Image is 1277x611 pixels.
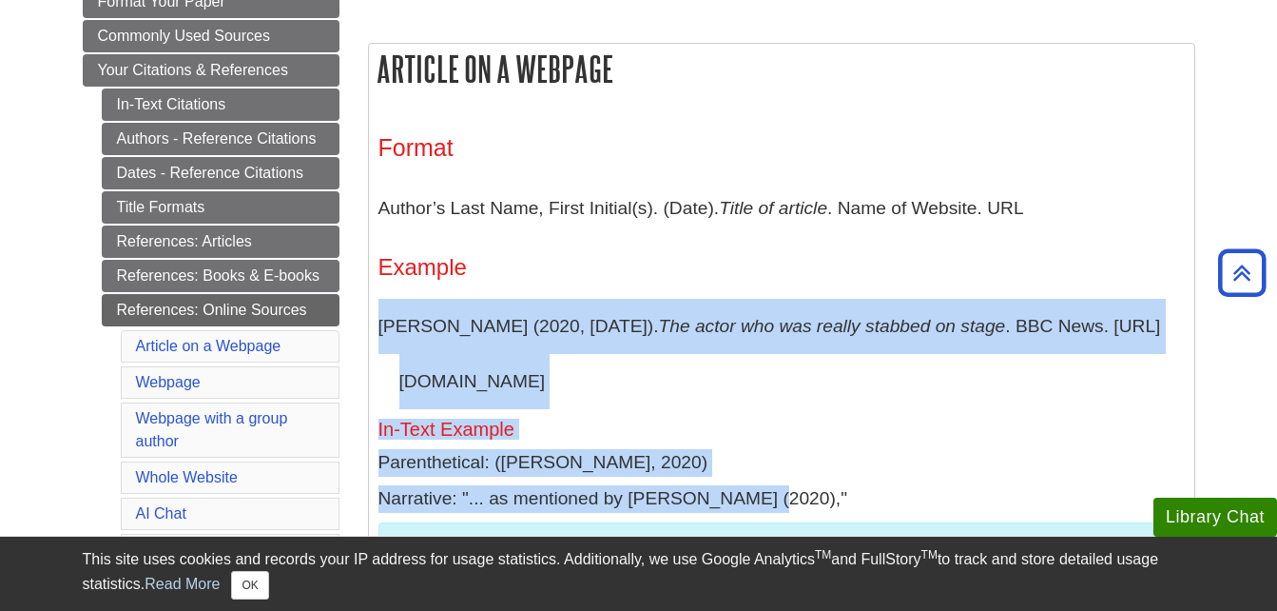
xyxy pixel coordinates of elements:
h5: In-Text Example [378,419,1185,440]
i: Title of article [719,198,827,218]
a: Whole Website [136,469,238,485]
h2: Article on a Webpage [369,44,1194,94]
a: Authors - Reference Citations [102,123,339,155]
a: Read More [145,576,220,592]
a: Webpage [136,374,201,390]
a: Webpage with a group author [136,410,288,449]
a: In-Text Citations [102,89,339,121]
a: Your Citations & References [83,54,339,87]
span: Commonly Used Sources [98,28,270,44]
sup: TM [815,548,831,562]
p: Narrative: "... as mentioned by [PERSON_NAME] (2020)," [378,485,1185,513]
p: Parenthetical: ([PERSON_NAME], 2020) [378,449,1185,477]
a: AI Chat [136,505,186,522]
sup: TM [921,548,938,562]
p: [PERSON_NAME] (2020, [DATE]). . BBC News. [URL][DOMAIN_NAME] [378,299,1185,408]
h3: Format [378,134,1185,162]
a: Article on a Webpage [136,338,281,354]
a: Dates - Reference Citations [102,157,339,189]
h4: Example [378,255,1185,280]
p: Author’s Last Name, First Initial(s). (Date). . Name of Website. URL [378,181,1185,236]
button: Close [231,571,268,600]
div: This site uses cookies and records your IP address for usage statistics. Additionally, we use Goo... [83,548,1195,600]
a: Back to Top [1211,260,1272,286]
a: References: Online Sources [102,294,339,326]
a: Title Formats [102,191,339,224]
span: Your Citations & References [98,62,288,78]
a: Commonly Used Sources [83,20,339,52]
button: Library Chat [1153,498,1277,537]
a: References: Books & E-books [102,260,339,292]
a: References: Articles [102,226,339,258]
i: The actor who was really stabbed on stage [659,316,1006,336]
